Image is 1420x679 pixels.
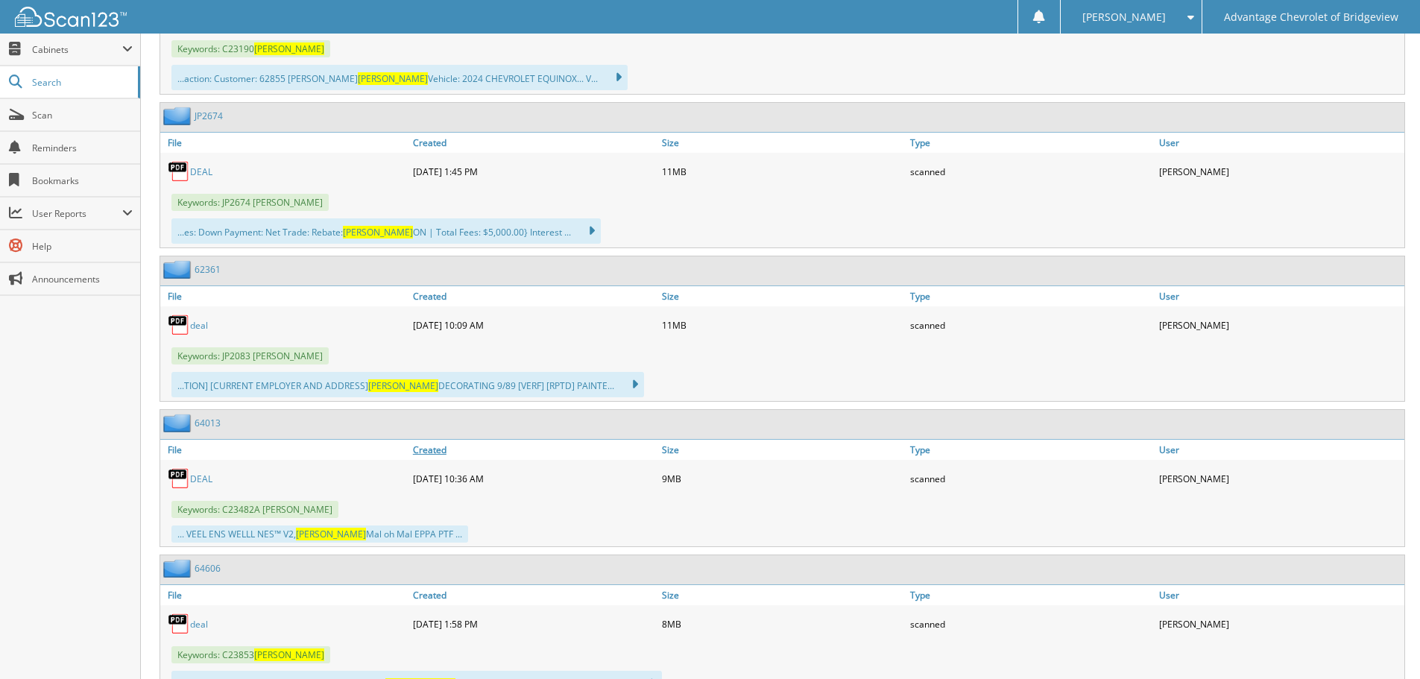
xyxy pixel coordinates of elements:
span: Keywords: JP2083 [PERSON_NAME] [171,347,329,364]
div: ...es: Down Payment: Net Trade: Rebate: ON | Total Fees: $5,000.00} Interest ... [171,218,601,244]
div: 8MB [658,609,907,639]
div: [PERSON_NAME] [1155,310,1404,340]
a: Size [658,133,907,153]
a: deal [190,618,208,631]
div: scanned [906,609,1155,639]
div: [DATE] 1:45 PM [409,157,658,186]
span: Bookmarks [32,174,133,187]
a: File [160,585,409,605]
span: Keywords: JP2674 [PERSON_NAME] [171,194,329,211]
a: Size [658,440,907,460]
a: File [160,286,409,306]
div: [DATE] 1:58 PM [409,609,658,639]
span: Advantage Chevrolet of Bridgeview [1224,13,1398,22]
div: ...TION] [CURRENT EMPLOYER AND ADDRESS] DECORATING 9/89 [VERF] [RPTD] PAINTE... [171,372,644,397]
span: [PERSON_NAME] [358,72,428,85]
img: scan123-logo-white.svg [15,7,127,27]
a: 64013 [195,417,221,429]
span: [PERSON_NAME] [1082,13,1166,22]
a: 64606 [195,562,221,575]
iframe: Chat Widget [1345,607,1420,679]
div: scanned [906,310,1155,340]
a: DEAL [190,473,212,485]
div: [PERSON_NAME] [1155,464,1404,493]
a: User [1155,133,1404,153]
img: PDF.png [168,613,190,635]
div: [DATE] 10:36 AM [409,464,658,493]
span: Search [32,76,130,89]
span: Reminders [32,142,133,154]
div: [PERSON_NAME] [1155,609,1404,639]
a: User [1155,440,1404,460]
span: Cabinets [32,43,122,56]
div: [PERSON_NAME] [1155,157,1404,186]
span: [PERSON_NAME] [254,648,324,661]
div: 11MB [658,157,907,186]
a: User [1155,286,1404,306]
div: 11MB [658,310,907,340]
a: Size [658,585,907,605]
a: Created [409,440,658,460]
a: Type [906,585,1155,605]
a: 62361 [195,263,221,276]
a: Type [906,286,1155,306]
a: Created [409,133,658,153]
img: folder2.png [163,260,195,279]
div: ...action: Customer: 62855 [PERSON_NAME] Vehicle: 2024 CHEVROLET EQUINOX... V... [171,65,628,90]
a: Size [658,286,907,306]
a: DEAL [190,165,212,178]
span: Scan [32,109,133,121]
img: PDF.png [168,160,190,183]
a: Created [409,286,658,306]
div: scanned [906,464,1155,493]
span: Announcements [32,273,133,285]
a: deal [190,319,208,332]
a: File [160,440,409,460]
span: [PERSON_NAME] [254,42,324,55]
img: folder2.png [163,414,195,432]
div: [DATE] 10:09 AM [409,310,658,340]
a: JP2674 [195,110,223,122]
span: User Reports [32,207,122,220]
img: folder2.png [163,107,195,125]
a: File [160,133,409,153]
span: [PERSON_NAME] [296,528,366,540]
span: [PERSON_NAME] [368,379,438,392]
span: Keywords: C23190 [171,40,330,57]
a: Type [906,440,1155,460]
div: 9MB [658,464,907,493]
span: Help [32,240,133,253]
a: Created [409,585,658,605]
span: Keywords: C23482A [PERSON_NAME] [171,501,338,518]
div: ... VEEL ENS WELLL NES™ V2, Mal oh Mal EPPA PTF ... [171,525,468,543]
div: scanned [906,157,1155,186]
a: User [1155,585,1404,605]
span: [PERSON_NAME] [343,226,413,239]
img: PDF.png [168,314,190,336]
span: Keywords: C23853 [171,646,330,663]
img: PDF.png [168,467,190,490]
a: Type [906,133,1155,153]
img: folder2.png [163,559,195,578]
